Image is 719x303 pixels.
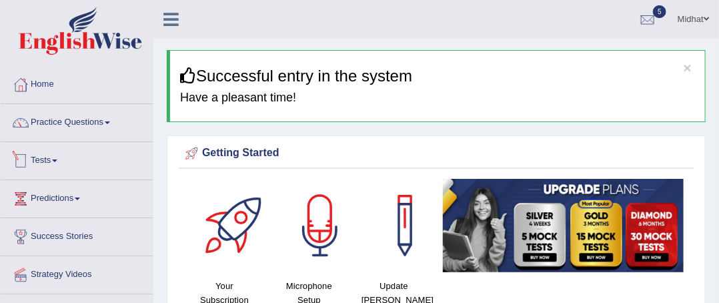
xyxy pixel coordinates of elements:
a: Home [1,66,153,99]
span: 5 [653,5,666,18]
button: × [684,61,692,75]
a: Practice Questions [1,104,153,137]
a: Tests [1,142,153,176]
img: small5.jpg [443,179,684,272]
h3: Successful entry in the system [180,67,695,85]
h4: Have a pleasant time! [180,91,695,105]
a: Predictions [1,180,153,214]
a: Strategy Videos [1,256,153,290]
div: Getting Started [182,143,690,164]
a: Success Stories [1,218,153,252]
